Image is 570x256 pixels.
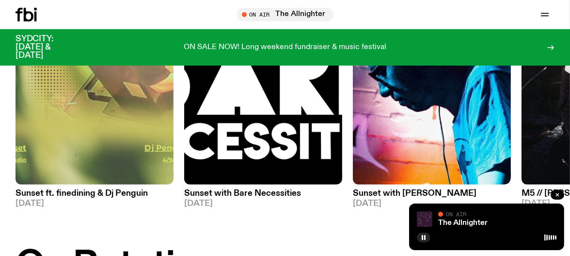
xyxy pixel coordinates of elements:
span: [DATE] [353,200,511,208]
span: On Air [446,211,466,217]
h3: Sunset with [PERSON_NAME] [353,189,511,198]
p: ON SALE NOW! Long weekend fundraiser & music festival [184,43,386,52]
a: Sunset ft. finedining & Dj Penguin[DATE] [16,185,174,208]
a: Sunset with Bare Necessities[DATE] [184,185,342,208]
span: [DATE] [16,200,174,208]
h3: Sunset with Bare Necessities [184,189,342,198]
a: The Allnighter [438,219,488,227]
h3: Sunset ft. finedining & Dj Penguin [16,189,174,198]
h3: SYDCITY: [DATE] & [DATE] [16,35,78,60]
span: [DATE] [184,200,342,208]
button: On AirThe Allnighter [237,8,333,21]
a: Sunset with [PERSON_NAME][DATE] [353,185,511,208]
